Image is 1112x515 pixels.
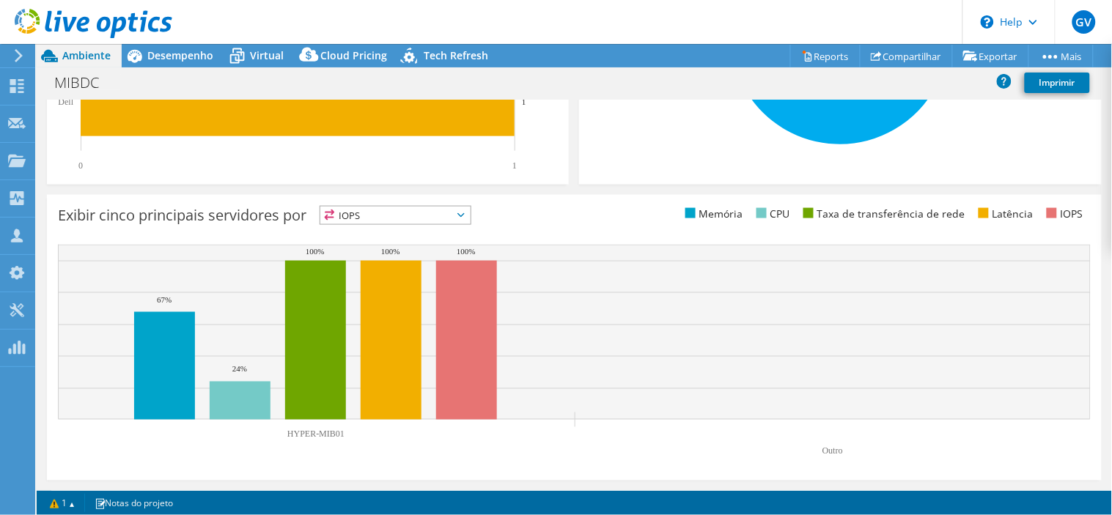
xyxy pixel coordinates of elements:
[306,247,325,256] text: 100%
[860,45,953,67] a: Compartilhar
[78,160,83,171] text: 0
[1025,73,1090,93] a: Imprimir
[58,97,73,107] text: Dell
[40,494,85,512] a: 1
[320,48,387,62] span: Cloud Pricing
[157,295,172,304] text: 67%
[800,206,965,222] li: Taxa de transferência de rede
[822,446,843,456] text: Outro
[790,45,861,67] a: Reports
[682,206,743,222] li: Memória
[62,48,111,62] span: Ambiente
[981,15,994,29] svg: \n
[48,75,122,91] h1: MIBDC
[512,160,517,171] text: 1
[753,206,790,222] li: CPU
[287,429,345,440] text: HYPER-MIB01
[457,247,476,256] text: 100%
[1043,206,1083,222] li: IOPS
[232,365,247,374] text: 24%
[320,207,471,224] span: IOPS
[1072,10,1096,34] span: GV
[522,97,526,106] text: 1
[381,247,400,256] text: 100%
[975,206,1034,222] li: Latência
[250,48,284,62] span: Virtual
[952,45,1029,67] a: Exportar
[84,494,183,512] a: Notas do projeto
[1028,45,1094,67] a: Mais
[424,48,488,62] span: Tech Refresh
[147,48,213,62] span: Desempenho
